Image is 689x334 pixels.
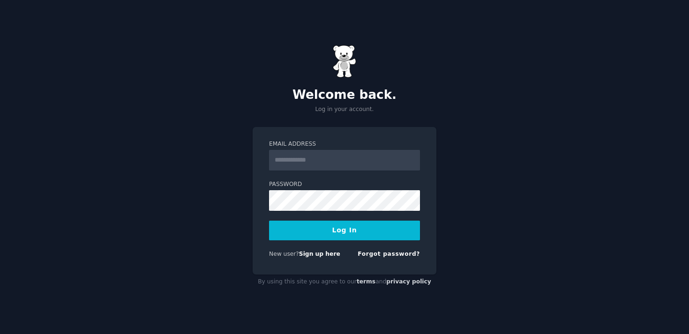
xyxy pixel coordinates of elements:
[299,251,340,257] a: Sign up here
[269,221,420,240] button: Log In
[269,140,420,148] label: Email Address
[358,251,420,257] a: Forgot password?
[253,275,436,289] div: By using this site you agree to our and
[357,278,375,285] a: terms
[253,105,436,114] p: Log in your account.
[269,251,299,257] span: New user?
[386,278,431,285] a: privacy policy
[269,180,420,189] label: Password
[253,88,436,103] h2: Welcome back.
[333,45,356,78] img: Gummy Bear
